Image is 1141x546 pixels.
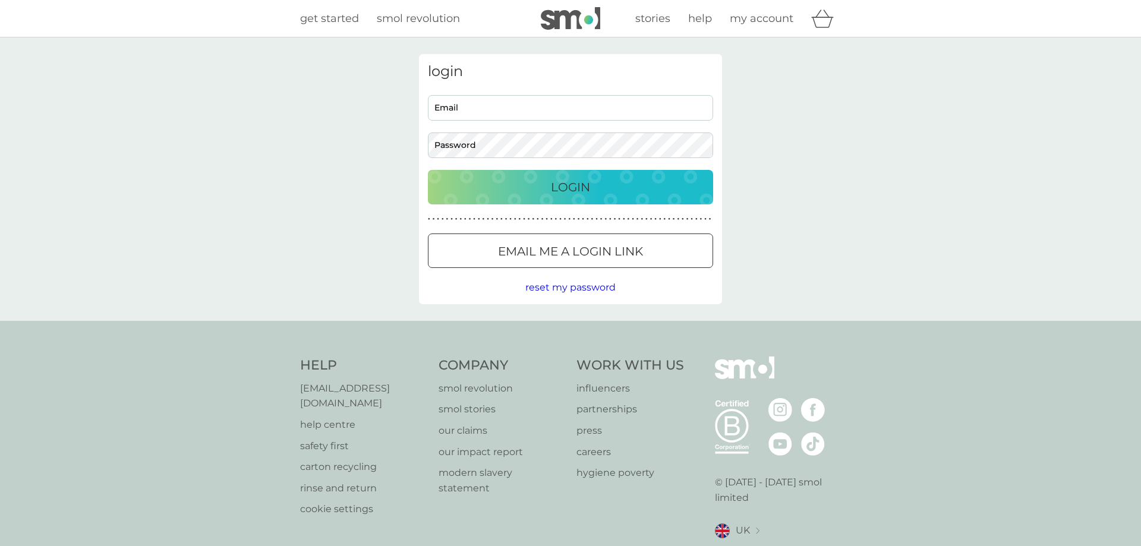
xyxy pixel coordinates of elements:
[505,216,508,222] p: ●
[768,398,792,422] img: visit the smol Instagram page
[682,216,684,222] p: ●
[715,475,841,505] p: © [DATE] - [DATE] smol limited
[541,7,600,30] img: smol
[801,432,825,456] img: visit the smol Tiktok page
[650,216,653,222] p: ●
[688,10,712,27] a: help
[576,356,684,375] h4: Work With Us
[300,481,427,496] a: rinse and return
[491,216,494,222] p: ●
[576,381,684,396] a: influencers
[300,459,427,475] a: carton recycling
[756,528,759,534] img: select a new location
[437,216,439,222] p: ●
[428,63,713,80] h3: login
[450,216,453,222] p: ●
[641,216,643,222] p: ●
[500,216,503,222] p: ●
[439,402,565,417] a: smol stories
[446,216,449,222] p: ●
[700,216,702,222] p: ●
[664,216,666,222] p: ●
[528,216,530,222] p: ●
[576,465,684,481] p: hygiene poverty
[730,10,793,27] a: my account
[609,216,612,222] p: ●
[525,282,616,293] span: reset my password
[576,444,684,460] a: careers
[600,216,603,222] p: ●
[473,216,475,222] p: ●
[695,216,698,222] p: ●
[519,216,521,222] p: ●
[300,381,427,411] a: [EMAIL_ADDRESS][DOMAIN_NAME]
[736,523,750,538] span: UK
[514,216,516,222] p: ●
[677,216,679,222] p: ●
[496,216,498,222] p: ●
[691,216,693,222] p: ●
[576,402,684,417] a: partnerships
[300,10,359,27] a: get started
[582,216,584,222] p: ●
[439,444,565,460] p: our impact report
[573,216,575,222] p: ●
[673,216,675,222] p: ●
[469,216,471,222] p: ●
[464,216,467,222] p: ●
[537,216,539,222] p: ●
[459,216,462,222] p: ●
[377,12,460,25] span: smol revolution
[715,356,774,397] img: smol
[811,7,841,30] div: basket
[576,423,684,438] a: press
[428,170,713,204] button: Login
[550,216,553,222] p: ●
[635,10,670,27] a: stories
[439,423,565,438] a: our claims
[377,10,460,27] a: smol revolution
[659,216,661,222] p: ●
[455,216,458,222] p: ●
[525,280,616,295] button: reset my password
[532,216,534,222] p: ●
[578,216,580,222] p: ●
[628,216,630,222] p: ●
[478,216,480,222] p: ●
[709,216,711,222] p: ●
[439,381,565,396] p: smol revolution
[487,216,489,222] p: ●
[636,216,639,222] p: ●
[433,216,435,222] p: ●
[668,216,670,222] p: ●
[564,216,566,222] p: ●
[654,216,657,222] p: ●
[300,438,427,454] a: safety first
[604,216,607,222] p: ●
[428,233,713,268] button: Email me a login link
[439,465,565,495] p: modern slavery statement
[623,216,625,222] p: ●
[635,12,670,25] span: stories
[300,356,427,375] h4: Help
[523,216,525,222] p: ●
[715,523,730,538] img: UK flag
[595,216,598,222] p: ●
[483,216,485,222] p: ●
[704,216,707,222] p: ●
[300,501,427,517] a: cookie settings
[730,12,793,25] span: my account
[645,216,648,222] p: ●
[442,216,444,222] p: ●
[768,432,792,456] img: visit the smol Youtube page
[439,356,565,375] h4: Company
